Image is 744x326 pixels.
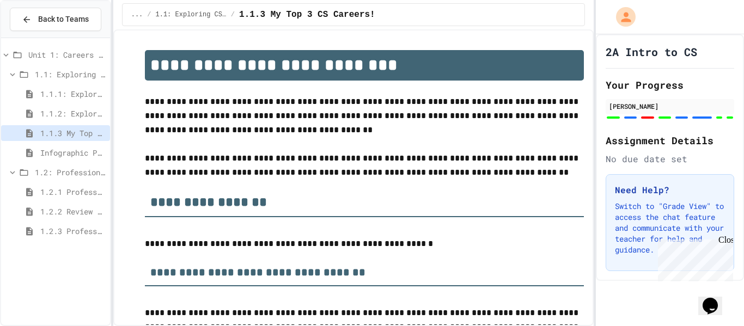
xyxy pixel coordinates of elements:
[654,235,733,281] iframe: chat widget
[4,4,75,69] div: Chat with us now!Close
[10,8,101,31] button: Back to Teams
[606,77,734,93] h2: Your Progress
[40,88,106,100] span: 1.1.1: Exploring CS Careers
[40,206,106,217] span: 1.2.2 Review - Professional Communication
[615,183,725,196] h3: Need Help?
[40,147,106,158] span: Infographic Project: Your favorite CS
[698,282,733,315] iframe: chat widget
[28,49,106,60] span: Unit 1: Careers & Professionalism
[147,10,151,19] span: /
[131,10,143,19] span: ...
[605,4,638,29] div: My Account
[606,44,697,59] h1: 2A Intro to CS
[38,14,89,25] span: Back to Teams
[156,10,227,19] span: 1.1: Exploring CS Careers
[606,152,734,165] div: No due date set
[35,69,106,80] span: 1.1: Exploring CS Careers
[40,108,106,119] span: 1.1.2: Exploring CS Careers - Review
[615,201,725,255] p: Switch to "Grade View" to access the chat feature and communicate with your teacher for help and ...
[609,101,731,111] div: [PERSON_NAME]
[40,186,106,198] span: 1.2.1 Professional Communication
[239,8,375,21] span: 1.1.3 My Top 3 CS Careers!
[606,133,734,148] h2: Assignment Details
[40,127,106,139] span: 1.1.3 My Top 3 CS Careers!
[35,167,106,178] span: 1.2: Professional Communication
[231,10,235,19] span: /
[40,225,106,237] span: 1.2.3 Professional Communication Challenge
